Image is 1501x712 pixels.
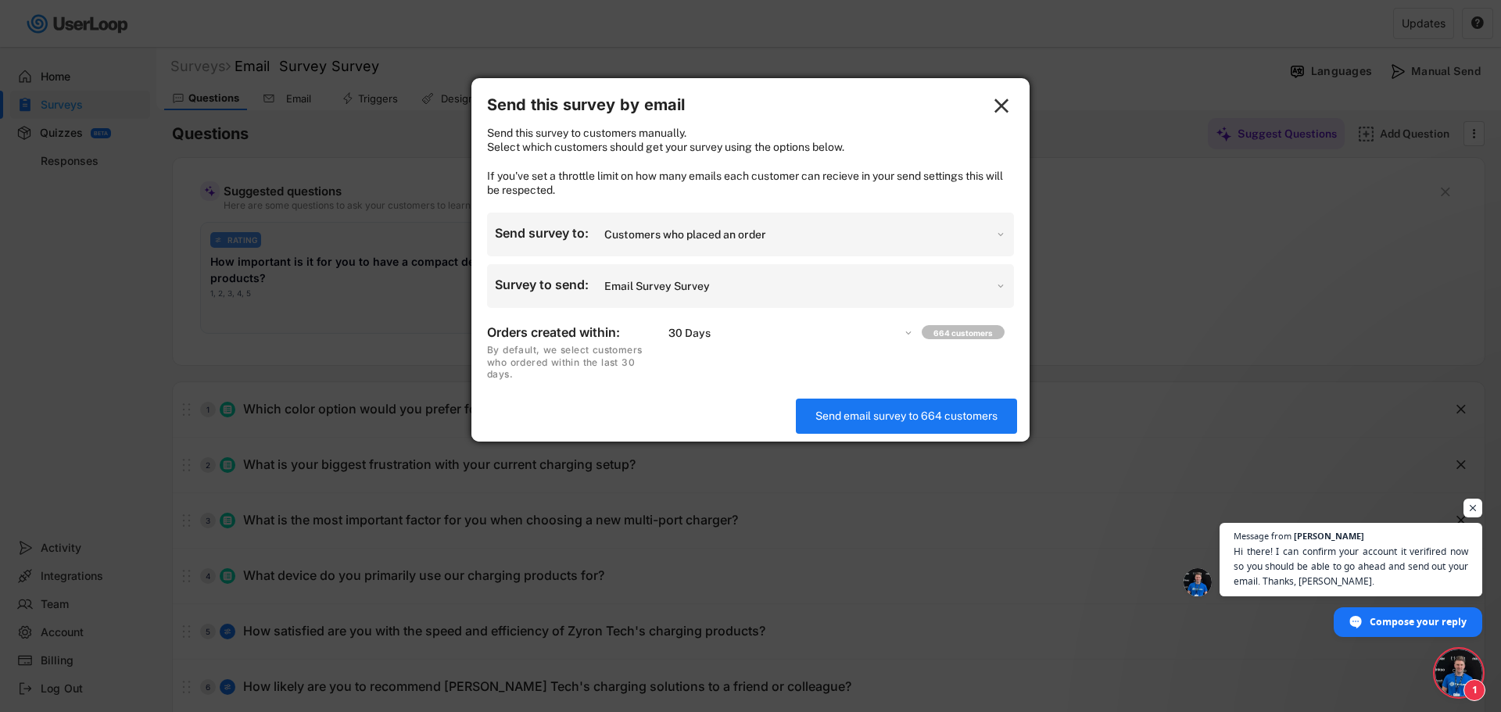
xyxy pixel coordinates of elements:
[1234,531,1291,540] span: Message from
[1463,679,1485,701] span: 1
[925,328,1001,338] div: 664 customers
[796,399,1017,434] button: Send email survey to 664 customers
[487,344,657,381] div: By default, we select customers who ordered within the last 30 days.
[989,94,1014,118] button: 
[1234,544,1468,589] span: Hi there! I can confirm your account it verifired now so you should be able to go ahead and send ...
[487,324,657,341] div: Orders created within:
[1294,531,1364,540] span: [PERSON_NAME]
[1370,608,1467,635] span: Compose your reply
[487,95,989,118] h6: Send this survey by email
[495,225,596,244] div: Send survey to:
[487,126,1014,197] div: Send this survey to customers manually. Select which customers should get your survey using the o...
[994,94,1009,118] text: 
[495,277,596,295] div: Survey to send:
[1435,649,1482,696] div: Open chat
